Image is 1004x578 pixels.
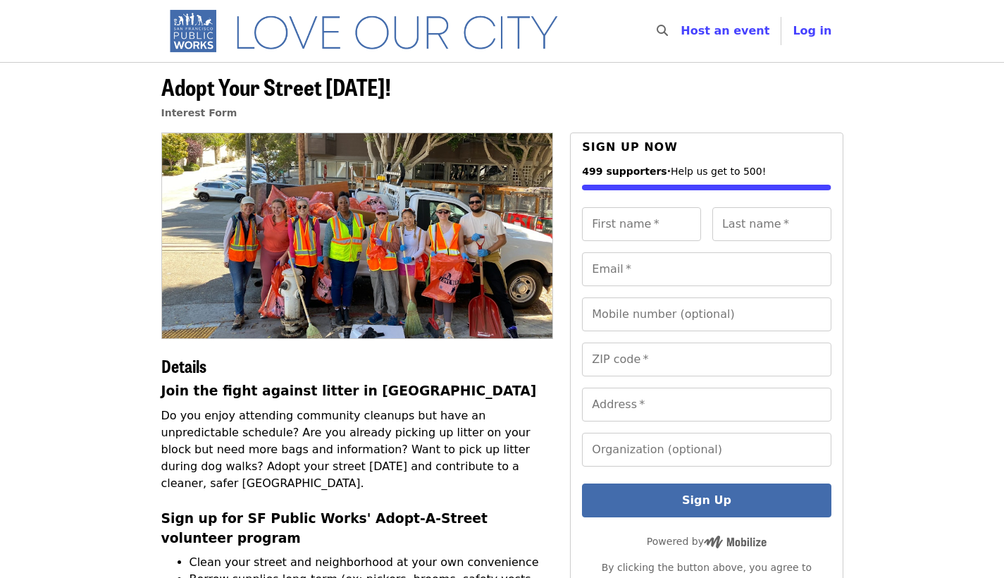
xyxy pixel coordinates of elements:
[793,24,831,37] span: Log in
[161,381,554,401] h3: Join the fight against litter in [GEOGRAPHIC_DATA]
[582,433,831,467] input: Organization (optional)
[161,509,554,548] h3: Sign up for SF Public Works' Adopt-A-Street volunteer program
[582,484,831,517] button: Sign Up
[647,536,767,547] span: Powered by
[582,297,831,331] input: Mobile number (optional)
[582,388,831,422] input: Address
[671,166,766,177] span: Help us get to 500!
[161,107,237,118] a: Interest Form
[582,140,678,154] span: Sign up now
[582,161,831,179] div: ·
[161,407,554,492] p: Do you enjoy attending community cleanups but have an unpredictable schedule? Are you already pic...
[582,207,701,241] input: First name
[657,24,668,37] i: search icon
[676,14,688,48] input: Search
[704,536,767,548] img: Powered by Mobilize
[162,133,553,338] img: Adopt Your Street Today! organized by SF Public Works
[161,70,391,103] span: Adopt Your Street [DATE]!
[161,8,579,54] img: SF Public Works - Home
[161,353,206,378] span: Details
[582,252,831,286] input: Email
[582,343,831,376] input: ZIP code
[582,166,667,177] span: 499 supporters
[681,24,769,37] a: Host an event
[712,207,831,241] input: Last name
[781,17,843,45] button: Log in
[190,554,554,571] li: Clean your street and neighborhood at your own convenience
